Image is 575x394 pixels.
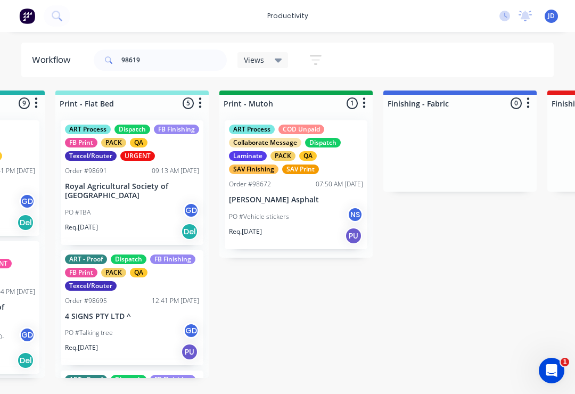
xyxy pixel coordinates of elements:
[229,125,275,134] div: ART Process
[65,268,97,277] div: FB Print
[65,328,113,338] p: PO #Talking tree
[316,179,363,189] div: 07:50 AM [DATE]
[539,358,564,383] iframe: Intercom live chat
[65,138,97,147] div: FB Print
[183,323,199,339] div: GD
[345,227,362,244] div: PU
[65,375,107,384] div: ART - Proof
[61,120,203,245] div: ART ProcessDispatchFB FinishingFB PrintPACKQATexcel/RouterURGENTOrder #9869109:13 AM [DATE]Royal ...
[65,281,117,291] div: Texcel/Router
[19,327,35,343] div: GD
[65,151,117,161] div: Texcel/Router
[561,358,569,366] span: 1
[262,8,314,24] div: productivity
[65,125,111,134] div: ART Process
[111,255,146,264] div: Dispatch
[17,352,34,369] div: Del
[19,193,35,209] div: GD
[181,223,198,240] div: Del
[548,11,555,21] span: JD
[65,208,91,217] p: PO #TBA
[278,125,324,134] div: COD Unpaid
[154,125,199,134] div: FB Finishing
[229,227,262,236] p: Req. [DATE]
[183,202,199,218] div: GD
[65,312,199,321] p: 4 SIGNS PTY LTD ^
[65,182,199,200] p: Royal Agricultural Society of [GEOGRAPHIC_DATA]
[65,166,107,176] div: Order #98691
[150,255,195,264] div: FB Finishing
[121,50,227,71] input: Search for orders...
[299,151,317,161] div: QA
[65,296,107,306] div: Order #98695
[65,343,98,352] p: Req. [DATE]
[152,296,199,306] div: 12:41 PM [DATE]
[120,151,155,161] div: URGENT
[130,268,147,277] div: QA
[101,268,126,277] div: PACK
[229,212,289,221] p: PO #Vehicle stickers
[282,165,319,174] div: SAV Print
[229,151,267,161] div: Laminate
[111,375,146,384] div: Dispatch
[305,138,341,147] div: Dispatch
[229,138,301,147] div: Collaborate Message
[244,54,264,65] span: Views
[65,223,98,232] p: Req. [DATE]
[150,375,195,384] div: FB Finishing
[61,250,203,366] div: ART - ProofDispatchFB FinishingFB PrintPACKQATexcel/RouterOrder #9869512:41 PM [DATE]4 SIGNS PTY ...
[229,195,363,204] p: [PERSON_NAME] Asphalt
[32,54,76,67] div: Workflow
[114,125,150,134] div: Dispatch
[229,179,271,189] div: Order #98672
[347,207,363,223] div: NS
[270,151,295,161] div: PACK
[181,343,198,360] div: PU
[101,138,126,147] div: PACK
[229,165,278,174] div: SAV Finishing
[152,166,199,176] div: 09:13 AM [DATE]
[65,255,107,264] div: ART - Proof
[19,8,35,24] img: Factory
[225,120,367,249] div: ART ProcessCOD UnpaidCollaborate MessageDispatchLaminatePACKQASAV FinishingSAV PrintOrder #986720...
[130,138,147,147] div: QA
[17,214,34,231] div: Del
